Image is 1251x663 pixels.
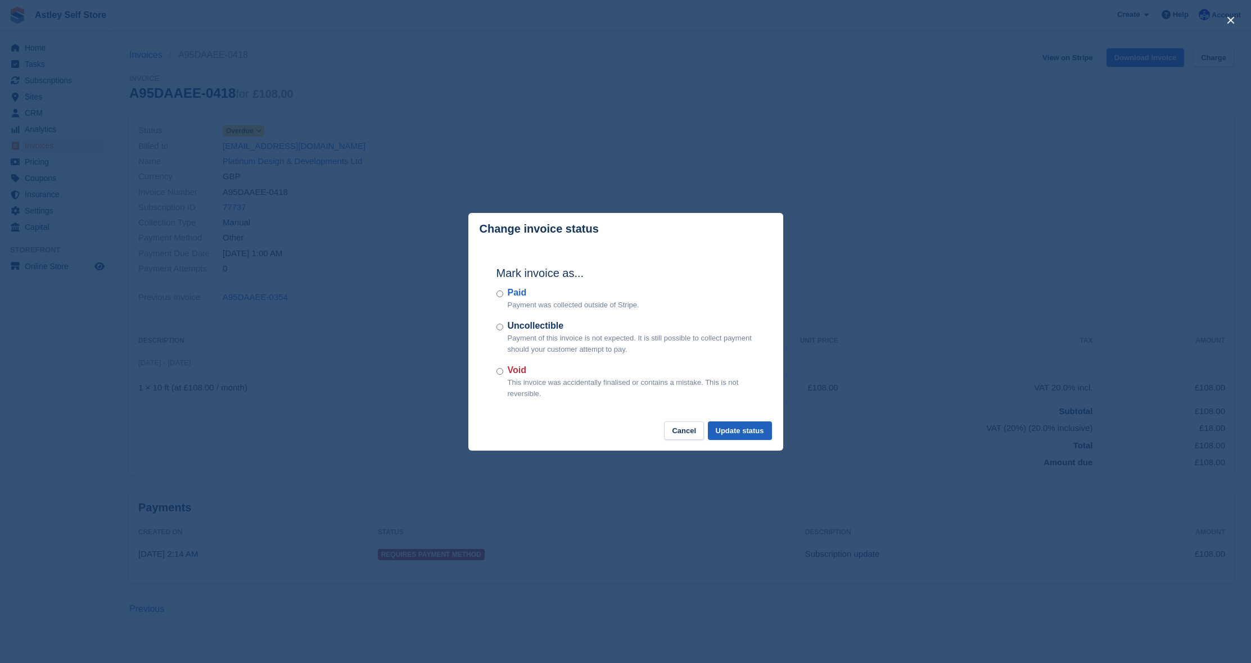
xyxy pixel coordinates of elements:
button: Cancel [664,421,704,440]
label: Void [508,364,755,377]
button: close [1222,11,1240,29]
label: Paid [508,286,639,299]
p: Change invoice status [480,222,599,235]
p: Payment of this invoice is not expected. It is still possible to collect payment should your cust... [508,333,755,355]
p: This invoice was accidentally finalised or contains a mistake. This is not reversible. [508,377,755,399]
h2: Mark invoice as... [496,265,755,281]
label: Uncollectible [508,319,755,333]
p: Payment was collected outside of Stripe. [508,299,639,311]
button: Update status [708,421,772,440]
